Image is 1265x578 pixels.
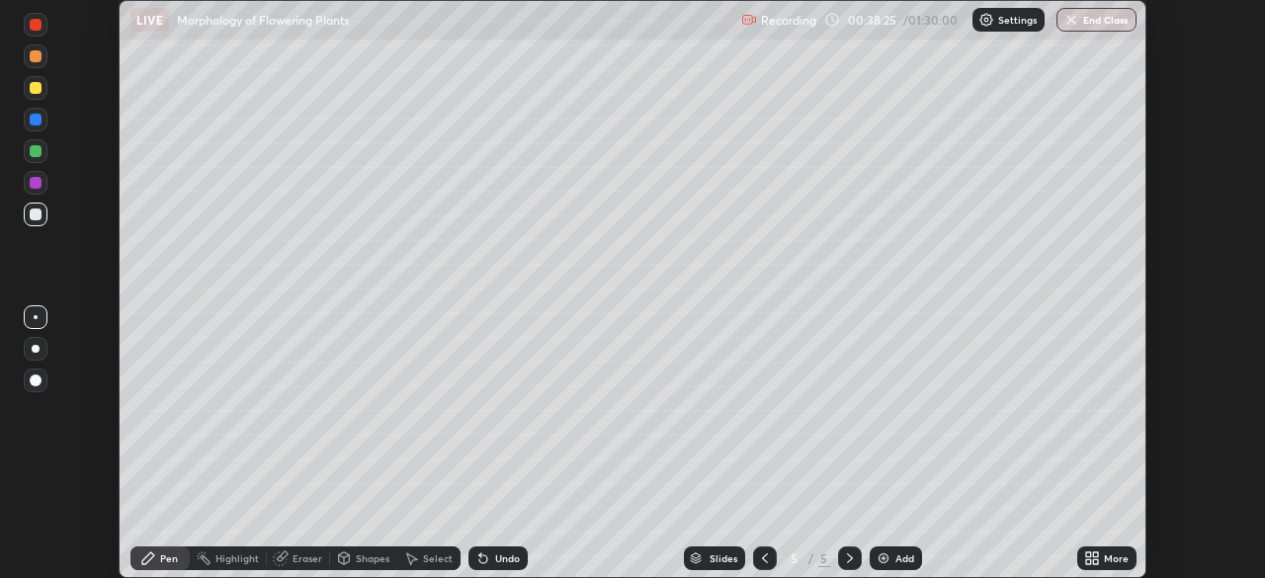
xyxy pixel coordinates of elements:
[998,15,1037,25] p: Settings
[423,553,453,563] div: Select
[356,553,389,563] div: Shapes
[895,553,914,563] div: Add
[876,550,891,566] img: add-slide-button
[160,553,178,563] div: Pen
[978,12,994,28] img: class-settings-icons
[136,12,163,28] p: LIVE
[495,553,520,563] div: Undo
[761,13,816,28] p: Recording
[293,553,322,563] div: Eraser
[741,12,757,28] img: recording.375f2c34.svg
[710,553,737,563] div: Slides
[785,552,804,564] div: 5
[808,552,814,564] div: /
[1104,553,1129,563] div: More
[215,553,259,563] div: Highlight
[1056,8,1137,32] button: End Class
[818,549,830,567] div: 5
[1063,12,1079,28] img: end-class-cross
[177,12,349,28] p: Morphology of Flowering Plants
